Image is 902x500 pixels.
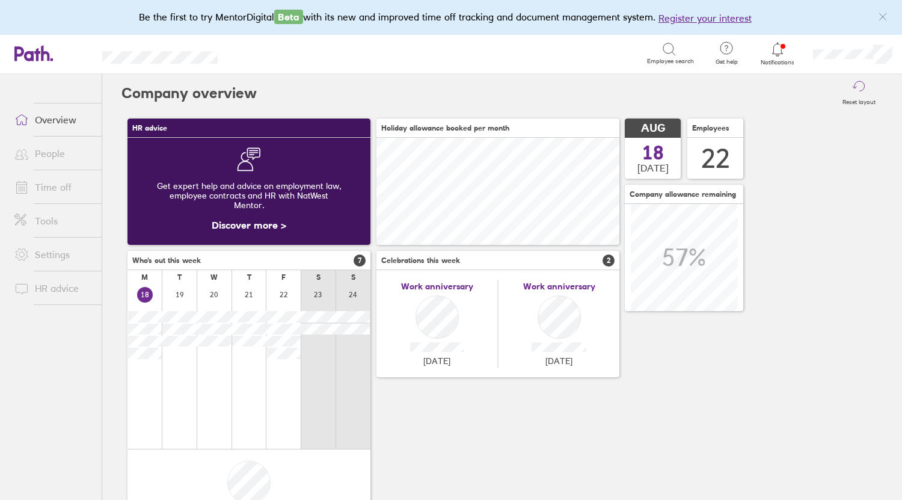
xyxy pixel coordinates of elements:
[523,282,595,291] span: Work anniversary
[381,256,460,265] span: Celebrations this week
[701,143,730,174] div: 22
[250,48,281,58] div: Search
[642,143,664,162] span: 18
[354,255,366,267] span: 7
[139,10,764,25] div: Be the first to try MentorDigital with its new and improved time off tracking and document manage...
[637,162,669,173] span: [DATE]
[5,209,102,233] a: Tools
[603,255,615,267] span: 2
[835,74,883,113] button: Reset layout
[281,273,286,282] div: F
[423,356,450,366] span: [DATE]
[5,175,102,199] a: Time off
[707,58,746,66] span: Get help
[758,41,797,66] a: Notifications
[647,58,694,65] span: Employee search
[630,190,736,199] span: Company allowance remaining
[137,171,361,220] div: Get expert help and advice on employment law, employee contracts and HR with NatWest Mentor.
[835,95,883,106] label: Reset layout
[692,124,729,132] span: Employees
[141,273,148,282] div: M
[758,59,797,66] span: Notifications
[5,242,102,267] a: Settings
[5,141,102,165] a: People
[121,74,257,113] h2: Company overview
[381,124,509,132] span: Holiday allowance booked per month
[641,122,665,135] span: AUG
[316,273,321,282] div: S
[5,108,102,132] a: Overview
[5,276,102,300] a: HR advice
[177,273,182,282] div: T
[210,273,218,282] div: W
[132,256,201,265] span: Who's out this week
[401,282,473,291] span: Work anniversary
[545,356,572,366] span: [DATE]
[351,273,355,282] div: S
[658,11,752,25] button: Register your interest
[247,273,251,282] div: T
[132,124,167,132] span: HR advice
[212,219,286,231] a: Discover more >
[274,10,303,24] span: Beta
